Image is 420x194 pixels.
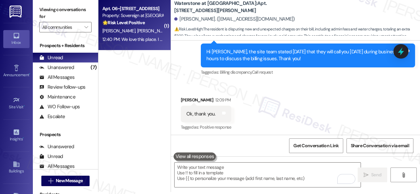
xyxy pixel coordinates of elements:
[252,69,273,75] span: Call request
[39,153,63,160] div: Unread
[33,131,98,138] div: Prospects
[181,122,231,132] div: Tagged as:
[214,97,231,103] div: 12:09 PM
[220,69,252,75] span: Billing discrepancy ,
[33,42,98,49] div: Prospects + Residents
[39,113,65,120] div: Escalate
[358,168,387,182] button: Send
[39,74,74,81] div: All Messages
[39,94,75,100] div: Maintenance
[371,171,381,178] span: Send
[174,26,420,40] span: : The resident is disputing new and unexpected charges on their bill, including admin fees and wa...
[3,127,30,144] a: Insights •
[39,54,63,61] div: Unread
[39,163,74,170] div: All Messages
[39,84,85,91] div: Review follow-ups
[29,72,30,76] span: •
[39,5,92,22] label: Viewing conversations for
[174,26,202,32] strong: ⚠️ Risk Level: High
[3,159,30,176] a: Buildings
[24,104,25,108] span: •
[351,142,409,149] span: Share Conversation via email
[174,16,295,23] div: [PERSON_NAME]. ([EMAIL_ADDRESS][DOMAIN_NAME])
[48,178,53,184] i: 
[3,30,30,48] a: Inbox
[39,143,74,150] div: Unanswered
[102,12,163,19] div: Property: Sovereign at [GEOGRAPHIC_DATA]
[289,138,343,153] button: Get Conversation Link
[10,6,23,18] img: ResiDesk Logo
[401,172,406,178] i: 
[175,163,361,187] textarea: To enrich screen reader interactions, please activate Accessibility in Grammarly extension settings
[39,103,80,110] div: WO Follow-ups
[186,111,216,117] div: Ok, thank you.
[346,138,413,153] button: Share Conversation via email
[84,25,88,30] i: 
[3,95,30,112] a: Site Visit •
[137,28,170,34] span: [PERSON_NAME]
[102,36,238,42] div: 12:40 PM: We love this place. I think you guys are on a right path - Robik
[364,172,368,178] i: 
[201,67,415,77] div: Tagged as:
[41,176,90,186] button: New Message
[206,48,405,62] div: Hi [PERSON_NAME], the site team stated [DATE] that they will call you [DATE] during business hour...
[56,177,83,184] span: New Message
[102,5,163,12] div: Apt. 06~[STREET_ADDRESS]
[102,28,137,34] span: [PERSON_NAME]
[23,136,24,140] span: •
[102,20,145,26] strong: 🌟 Risk Level: Positive
[39,64,74,71] div: Unanswered
[89,62,98,73] div: (7)
[200,124,231,130] span: Positive response
[42,22,81,32] input: All communities
[181,97,231,106] div: [PERSON_NAME]
[293,142,339,149] span: Get Conversation Link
